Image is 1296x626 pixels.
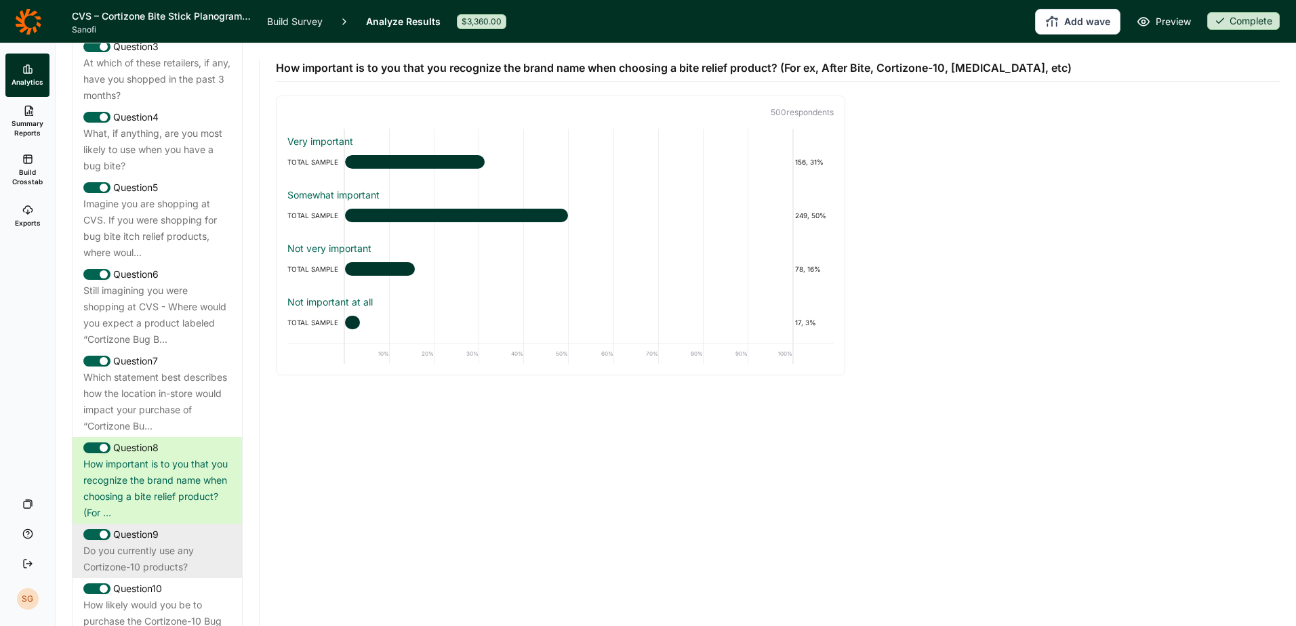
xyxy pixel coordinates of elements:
[704,343,748,364] div: 90%
[83,543,231,575] div: Do you currently use any Cortizone-10 products?
[287,188,834,202] div: Somewhat important
[11,167,44,186] span: Build Crosstab
[1137,14,1191,30] a: Preview
[83,109,231,125] div: Question 4
[434,343,479,364] div: 30%
[1156,14,1191,30] span: Preview
[793,314,834,331] div: 17, 3%
[5,97,49,146] a: Summary Reports
[793,154,834,170] div: 156, 31%
[1207,12,1280,31] button: Complete
[17,588,39,610] div: SG
[83,369,231,434] div: Which statement best describes how the location in-store would impact your purchase of “Cortizone...
[1035,9,1120,35] button: Add wave
[5,54,49,97] a: Analytics
[569,343,613,364] div: 60%
[793,261,834,277] div: 78, 16%
[287,242,834,255] div: Not very important
[524,343,569,364] div: 50%
[287,261,345,277] div: TOTAL SAMPLE
[83,55,231,104] div: At which of these retailers, if any, have you shopped in the past 3 months?
[5,146,49,194] a: Build Crosstab
[83,180,231,196] div: Question 5
[83,266,231,283] div: Question 6
[83,353,231,369] div: Question 7
[12,77,43,87] span: Analytics
[457,14,506,29] div: $3,360.00
[15,218,41,228] span: Exports
[83,125,231,174] div: What, if anything, are you most likely to use when you have a bug bite?
[287,154,345,170] div: TOTAL SAMPLE
[287,135,834,148] div: Very important
[83,196,231,261] div: Imagine you are shopping at CVS. If you were shopping for bug bite itch relief products, where wo...
[83,456,231,521] div: How important is to you that you recognize the brand name when choosing a bite relief product? (F...
[390,343,434,364] div: 20%
[5,194,49,238] a: Exports
[287,107,834,118] p: 500 respondent s
[83,39,231,55] div: Question 3
[83,581,231,597] div: Question 10
[345,343,390,364] div: 10%
[614,343,659,364] div: 70%
[748,343,793,364] div: 100%
[287,314,345,331] div: TOTAL SAMPLE
[72,24,251,35] span: Sanofi
[1207,12,1280,30] div: Complete
[659,343,704,364] div: 80%
[276,60,1072,76] span: How important is to you that you recognize the brand name when choosing a bite relief product? (F...
[793,207,834,224] div: 249, 50%
[72,8,251,24] h1: CVS – Cortizone Bite Stick Planogram Location
[479,343,524,364] div: 40%
[11,119,44,138] span: Summary Reports
[287,295,834,309] div: Not important at all
[83,283,231,348] div: Still imagining you were shopping at CVS - Where would you expect a product labeled “Cortizone Bu...
[287,207,345,224] div: TOTAL SAMPLE
[83,526,231,543] div: Question 9
[83,440,231,456] div: Question 8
